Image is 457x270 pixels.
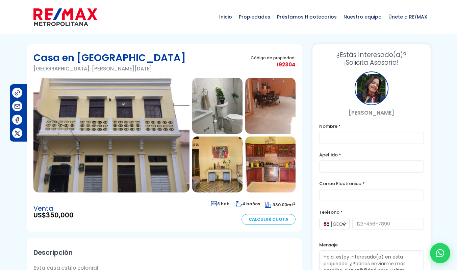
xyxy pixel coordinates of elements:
span: 330.00 [273,202,287,208]
span: Préstamos Hipotecarios [274,7,340,27]
label: Teléfono * [319,208,424,216]
p: [GEOGRAPHIC_DATA], [PERSON_NAME][DATE] [33,64,186,73]
img: Compartir [14,103,21,110]
span: Inicio [216,7,235,27]
span: Propiedades [235,7,274,27]
sup: 2 [293,201,296,206]
p: [PERSON_NAME] [319,109,424,117]
img: Compartir [14,89,21,96]
span: ¿Estás Interesado(a)? [319,51,424,59]
span: 8 hab. [211,201,231,207]
h3: ¡Solicita Asesoría! [319,51,424,66]
span: Únete a RE/MAX [385,7,431,27]
span: 4 baños [236,201,260,207]
h2: Descripción [33,245,296,260]
label: Mensaje [319,241,424,249]
img: Compartir [14,116,21,123]
span: Código de propiedad: [251,55,296,60]
span: US$ [33,212,74,219]
span: Nuestro equipo [340,7,385,27]
label: Correo Electrónico * [319,179,424,188]
span: mt [265,202,296,208]
a: Calcular Cuota [242,214,296,225]
input: 123-456-7890 [352,218,424,230]
span: 192304 [251,60,296,69]
img: Casa en Ciudad Nueva [192,78,243,134]
div: Yaneris Fajardo [355,71,388,105]
label: Nombre * [319,122,424,130]
img: Casa en Ciudad Nueva [33,78,189,192]
h1: Casa en [GEOGRAPHIC_DATA] [33,51,186,64]
span: 350,000 [46,211,74,220]
img: Casa en Ciudad Nueva [245,78,296,134]
span: Venta [33,205,74,212]
img: remax-metropolitana-logo [33,7,97,27]
img: Casa en Ciudad Nueva [192,137,243,192]
img: Compartir [14,130,21,137]
img: Casa en Ciudad Nueva [245,137,296,192]
label: Apellido * [319,151,424,159]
